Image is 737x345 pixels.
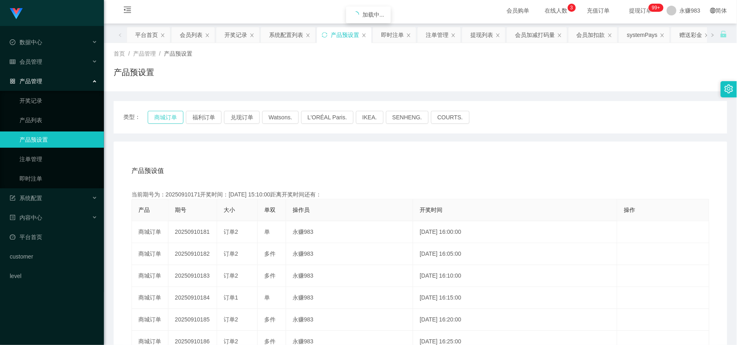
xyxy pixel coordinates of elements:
[660,33,665,38] i: 图标: close
[131,166,164,176] span: 产品预设值
[583,8,614,13] span: 充值订单
[10,268,97,284] a: level
[132,265,168,287] td: 商城订单
[132,221,168,243] td: 商城订单
[264,272,276,279] span: 多件
[131,190,709,199] div: 当前期号为：20250910171开奖时间：[DATE] 15:10:00距离开奖时间还有：
[224,250,238,257] span: 订单2
[362,33,366,38] i: 图标: close
[186,111,222,124] button: 福利订单
[356,111,384,124] button: IKEA.
[175,207,186,213] span: 期号
[164,50,192,57] span: 产品预设置
[132,287,168,309] td: 商城订单
[381,27,404,43] div: 即时注单
[570,4,573,12] p: 3
[168,243,217,265] td: 20250910182
[720,30,727,38] i: 图标: unlock
[286,265,413,287] td: 永赚983
[625,8,656,13] span: 提现订单
[264,294,270,301] span: 单
[224,272,238,279] span: 订单2
[293,207,310,213] span: 操作员
[679,27,702,43] div: 赠送彩金
[128,50,130,57] span: /
[135,27,158,43] div: 平台首页
[224,316,238,323] span: 订单2
[624,207,635,213] span: 操作
[10,215,15,220] i: 图标: profile
[10,195,42,201] span: 系统配置
[160,33,165,38] i: 图标: close
[224,111,260,124] button: 兑现订单
[724,84,733,93] i: 图标: setting
[264,316,276,323] span: 多件
[413,221,617,243] td: [DATE] 16:00:00
[608,33,612,38] i: 图标: close
[301,111,353,124] button: L'ORÉAL Paris.
[331,27,359,43] div: 产品预设置
[262,111,299,124] button: Watsons.
[19,151,97,167] a: 注单管理
[710,8,716,13] i: 图标: global
[649,4,663,12] sup: 281
[306,33,310,38] i: 图标: close
[496,33,500,38] i: 图标: close
[168,221,217,243] td: 20250910181
[413,243,617,265] td: [DATE] 16:05:00
[168,265,217,287] td: 20250910183
[711,33,715,37] i: 图标: right
[224,338,238,345] span: 订单2
[10,248,97,265] a: customer
[10,39,42,45] span: 数据中心
[557,33,562,38] i: 图标: close
[19,132,97,148] a: 产品预设置
[426,27,448,43] div: 注单管理
[568,4,576,12] sup: 3
[180,27,203,43] div: 会员列表
[420,207,442,213] span: 开奖时间
[10,78,42,84] span: 产品管理
[224,229,238,235] span: 订单2
[10,229,97,245] a: 图标: dashboard平台首页
[362,11,384,18] span: 加载中...
[224,294,238,301] span: 订单1
[138,207,150,213] span: 产品
[118,33,122,37] i: 图标: left
[10,78,15,84] i: 图标: appstore-o
[123,111,148,124] span: 类型：
[10,39,15,45] i: 图标: check-circle-o
[19,112,97,128] a: 产品列表
[19,93,97,109] a: 开奖记录
[10,195,15,201] i: 图标: form
[286,243,413,265] td: 永赚983
[133,50,156,57] span: 产品管理
[132,243,168,265] td: 商城订单
[205,33,210,38] i: 图标: close
[705,33,709,38] i: 图标: close
[515,27,555,43] div: 会员加减打码量
[264,229,270,235] span: 单
[168,309,217,331] td: 20250910185
[406,33,411,38] i: 图标: close
[264,338,276,345] span: 多件
[413,287,617,309] td: [DATE] 16:15:00
[10,8,23,19] img: logo.9652507e.png
[286,221,413,243] td: 永赚983
[286,287,413,309] td: 永赚983
[264,250,276,257] span: 多件
[269,27,303,43] div: 系统配置列表
[250,33,254,38] i: 图标: close
[286,309,413,331] td: 永赚983
[10,58,42,65] span: 会员管理
[19,170,97,187] a: 即时注单
[159,50,161,57] span: /
[353,11,359,18] i: icon: loading
[541,8,572,13] span: 在线人数
[413,309,617,331] td: [DATE] 16:20:00
[451,33,456,38] i: 图标: close
[264,207,276,213] span: 单双
[322,32,328,38] i: 图标: sync
[577,27,605,43] div: 会员加扣款
[10,214,42,221] span: 内容中心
